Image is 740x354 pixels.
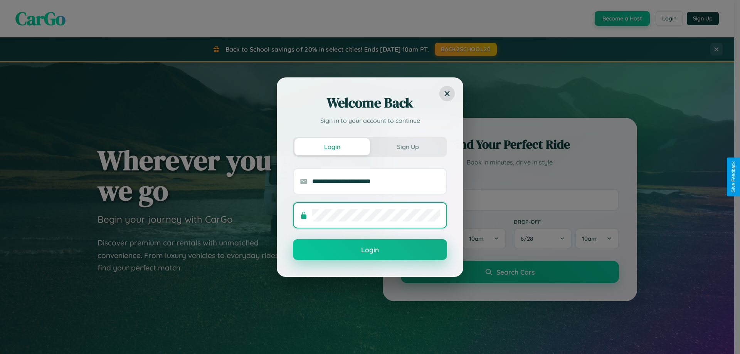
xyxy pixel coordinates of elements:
[293,239,447,260] button: Login
[293,116,447,125] p: Sign in to your account to continue
[370,138,446,155] button: Sign Up
[294,138,370,155] button: Login
[293,94,447,112] h2: Welcome Back
[731,161,736,193] div: Give Feedback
